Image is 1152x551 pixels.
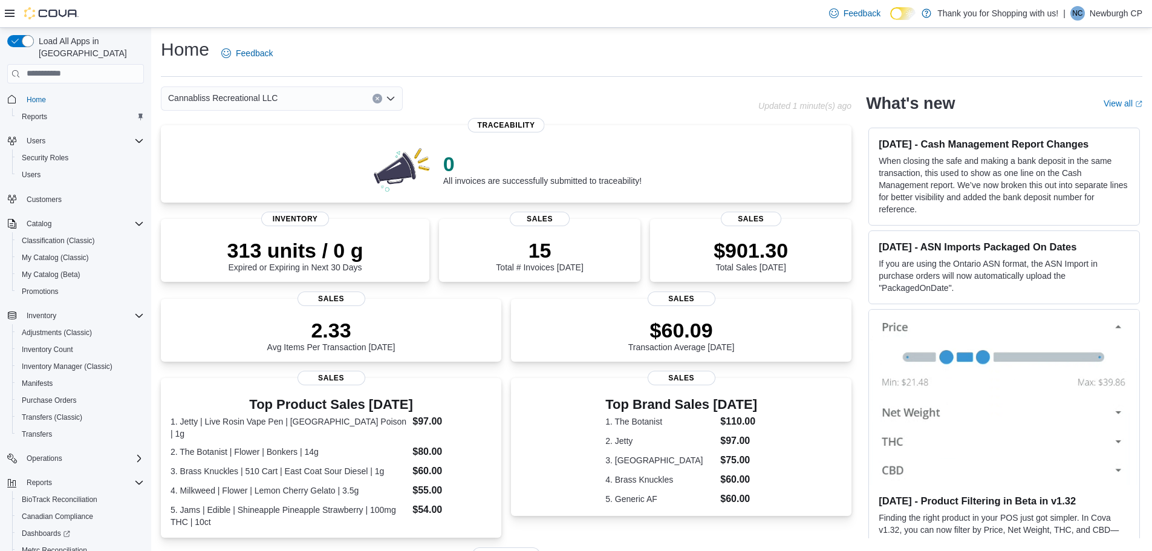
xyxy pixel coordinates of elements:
span: Promotions [22,287,59,296]
p: $901.30 [714,238,788,262]
p: Thank you for Shopping with us! [937,6,1058,21]
h3: [DATE] - Product Filtering in Beta in v1.32 [879,495,1130,507]
div: Newburgh CP [1070,6,1085,21]
span: Manifests [17,376,144,391]
button: Reports [2,474,149,491]
span: Customers [27,195,62,204]
img: 0 [371,145,434,193]
span: Reports [22,112,47,122]
button: Customers [2,191,149,208]
h3: Top Product Sales [DATE] [171,397,492,412]
svg: External link [1135,100,1142,108]
button: Transfers [12,426,149,443]
a: View allExternal link [1104,99,1142,108]
dt: 1. The Botanist [605,416,715,428]
div: Total Sales [DATE] [714,238,788,272]
h3: Top Brand Sales [DATE] [605,397,757,412]
span: Transfers [17,427,144,442]
span: BioTrack Reconciliation [22,495,97,504]
span: My Catalog (Classic) [22,253,89,262]
button: Transfers (Classic) [12,409,149,426]
span: Inventory Manager (Classic) [17,359,144,374]
span: Inventory [261,212,329,226]
dd: $60.00 [720,472,757,487]
span: Inventory [22,308,144,323]
span: NC [1072,6,1082,21]
a: Purchase Orders [17,393,82,408]
p: Updated 1 minute(s) ago [758,101,851,111]
a: My Catalog (Beta) [17,267,85,282]
span: Catalog [22,217,144,231]
button: Home [2,91,149,108]
span: Transfers [22,429,52,439]
span: Operations [27,454,62,463]
div: All invoices are successfully submitted to traceability! [443,152,642,186]
p: If you are using the Ontario ASN format, the ASN Import in purchase orders will now automatically... [879,258,1130,294]
a: Home [22,93,51,107]
button: Promotions [12,283,149,300]
span: My Catalog (Beta) [22,270,80,279]
button: Classification (Classic) [12,232,149,249]
span: Users [22,134,144,148]
dd: $54.00 [412,503,492,517]
button: Inventory Manager (Classic) [12,358,149,375]
a: Reports [17,109,52,124]
dt: 3. [GEOGRAPHIC_DATA] [605,454,715,466]
p: When closing the safe and making a bank deposit in the same transaction, this used to show as one... [879,155,1130,215]
p: $60.09 [628,318,735,342]
h3: [DATE] - Cash Management Report Changes [879,138,1130,150]
dt: 1. Jetty | Live Rosin Vape Pen | [GEOGRAPHIC_DATA] Poison | 1g [171,416,408,440]
span: Canadian Compliance [22,512,93,521]
button: Inventory [2,307,149,324]
div: Transaction Average [DATE] [628,318,735,352]
span: Cannabliss Recreational LLC [168,91,278,105]
img: Cova [24,7,79,19]
button: Inventory [22,308,61,323]
h3: [DATE] - ASN Imports Packaged On Dates [879,241,1130,253]
dd: $55.00 [412,483,492,498]
span: Feedback [236,47,273,59]
dd: $80.00 [412,445,492,459]
span: Transfers (Classic) [22,412,82,422]
button: Purchase Orders [12,392,149,409]
span: Traceability [468,118,545,132]
a: Classification (Classic) [17,233,100,248]
button: BioTrack Reconciliation [12,491,149,508]
span: Canadian Compliance [17,509,144,524]
a: Inventory Count [17,342,78,357]
span: Operations [22,451,144,466]
a: Transfers (Classic) [17,410,87,425]
dd: $60.00 [412,464,492,478]
p: 2.33 [267,318,395,342]
button: Security Roles [12,149,149,166]
div: Avg Items Per Transaction [DATE] [267,318,395,352]
span: Users [17,168,144,182]
a: Transfers [17,427,57,442]
a: Inventory Manager (Classic) [17,359,117,374]
a: Promotions [17,284,63,299]
h1: Home [161,37,209,62]
span: Sales [648,292,715,306]
a: Manifests [17,376,57,391]
button: My Catalog (Classic) [12,249,149,266]
span: Sales [648,371,715,385]
span: My Catalog (Classic) [17,250,144,265]
span: Transfers (Classic) [17,410,144,425]
dd: $97.00 [412,414,492,429]
dd: $75.00 [720,453,757,468]
span: Inventory Count [22,345,73,354]
a: Users [17,168,45,182]
button: Operations [22,451,67,466]
span: Customers [22,192,144,207]
dt: 5. Jams | Edible | Shineapple Pineapple Strawberry | 100mg THC | 10ct [171,504,408,528]
a: Feedback [216,41,278,65]
span: Inventory [27,311,56,321]
a: Feedback [824,1,885,25]
p: | [1063,6,1066,21]
p: 313 units / 0 g [227,238,363,262]
span: Inventory Count [17,342,144,357]
span: Classification (Classic) [22,236,95,246]
div: Total # Invoices [DATE] [496,238,583,272]
button: Reports [12,108,149,125]
span: Sales [721,212,781,226]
